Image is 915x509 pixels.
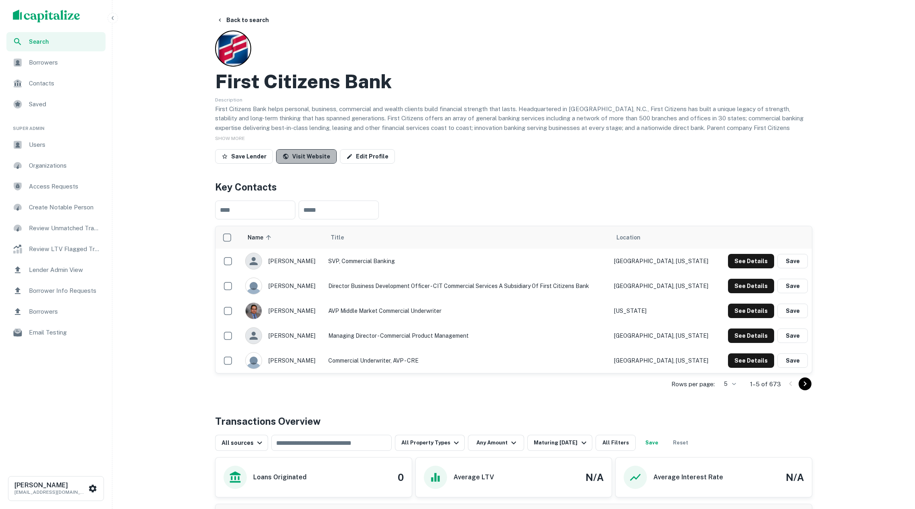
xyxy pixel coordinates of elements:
td: Managing Director - Commercial Product Management [324,323,610,348]
button: All sources [215,435,268,451]
a: Borrowers [6,302,106,321]
p: First Citizens Bank helps personal, business, commercial and wealth clients build financial stren... [215,104,812,152]
td: [GEOGRAPHIC_DATA], [US_STATE] [610,348,719,373]
button: Go to next page [799,377,811,390]
span: Create Notable Person [29,203,101,212]
button: See Details [728,304,774,318]
button: [PERSON_NAME][EMAIL_ADDRESS][DOMAIN_NAME] [8,476,104,501]
span: Review Unmatched Transactions [29,223,101,233]
div: [PERSON_NAME] [245,253,320,270]
h4: N/A [586,470,604,485]
span: Description [215,97,242,103]
span: Borrowers [29,307,101,316]
a: Visit Website [276,149,337,164]
th: Name [241,226,324,249]
td: [GEOGRAPHIC_DATA], [US_STATE] [610,249,719,274]
p: Rows per page: [671,379,715,389]
a: Edit Profile [340,149,395,164]
button: See Details [728,353,774,368]
button: Save [777,353,808,368]
td: Director Business Development Officer - CIT Commercial Services a subsidiary of First Citizens Bank [324,274,610,298]
td: Commercial Underwriter, AVP - CRE [324,348,610,373]
span: Borrowers [29,58,101,67]
img: 9c8pery4andzj6ohjkjp54ma2 [246,353,262,369]
li: Super Admin [6,116,106,135]
div: 5 [718,378,737,390]
a: Borrower Info Requests [6,281,106,300]
img: 9c8pery4andzj6ohjkjp54ma2 [246,278,262,294]
button: Save [777,279,808,293]
th: Title [324,226,610,249]
p: 1–5 of 673 [750,379,781,389]
div: Maturing [DATE] [534,438,588,448]
h6: [PERSON_NAME] [14,482,87,489]
div: Review Unmatched Transactions [6,219,106,238]
div: scrollable content [216,226,812,373]
span: Email Testing [29,328,101,337]
button: All Property Types [395,435,465,451]
img: capitalize-logo.png [13,10,80,22]
td: [GEOGRAPHIC_DATA], [US_STATE] [610,274,719,298]
button: Save [777,304,808,318]
button: Reset [668,435,693,451]
h2: First Citizens Bank [215,70,392,93]
span: Users [29,140,101,150]
span: Organizations [29,161,101,170]
a: Users [6,135,106,154]
span: Lender Admin View [29,265,101,275]
span: Title [331,233,354,242]
p: [EMAIL_ADDRESS][DOMAIN_NAME] [14,489,87,496]
div: Chat Widget [875,445,915,483]
button: Save [777,254,808,268]
td: AVP Middle Market Commercial Underwriter [324,298,610,323]
h6: Average LTV [453,472,494,482]
span: Location [616,233,640,242]
td: SVP, Commercial Banking [324,249,610,274]
button: Save your search to get updates of matches that match your search criteria. [639,435,665,451]
h4: Key Contacts [215,180,812,194]
a: Review LTV Flagged Transactions [6,239,106,259]
span: Name [248,233,274,242]
a: Email Testing [6,323,106,342]
a: Borrowers [6,53,106,72]
a: Contacts [6,74,106,93]
h6: Average Interest Rate [653,472,723,482]
td: [GEOGRAPHIC_DATA], [US_STATE] [610,323,719,348]
div: Organizations [6,156,106,175]
span: Borrower Info Requests [29,286,101,296]
span: Search [29,37,101,46]
button: See Details [728,254,774,268]
span: Contacts [29,79,101,88]
span: Saved [29,99,101,109]
div: [PERSON_NAME] [245,327,320,344]
span: Review LTV Flagged Transactions [29,244,101,254]
h6: Loans Originated [253,472,307,482]
span: Access Requests [29,182,101,191]
a: Search [6,32,106,51]
img: 1516985067438 [246,303,262,319]
h4: N/A [786,470,804,485]
a: Access Requests [6,177,106,196]
a: Saved [6,95,106,114]
button: Any Amount [468,435,524,451]
div: [PERSON_NAME] [245,352,320,369]
h4: 0 [398,470,404,485]
button: All Filters [596,435,636,451]
span: SHOW MORE [215,136,245,141]
button: Save [777,329,808,343]
h4: Transactions Overview [215,414,321,428]
button: Back to search [213,13,272,27]
div: Create Notable Person [6,198,106,217]
a: Lender Admin View [6,260,106,280]
button: Save Lender [215,149,273,164]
